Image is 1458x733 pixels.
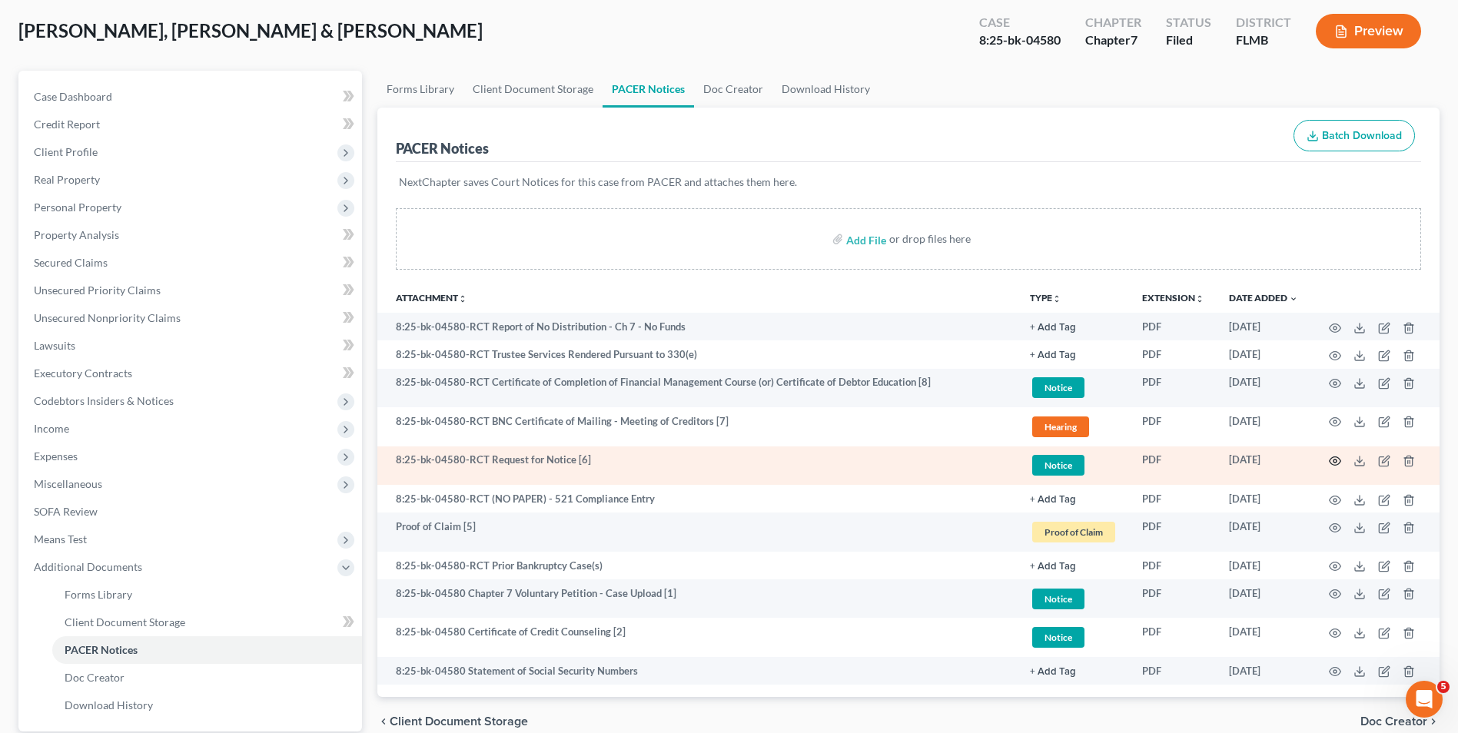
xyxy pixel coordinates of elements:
[377,552,1018,579] td: 8:25-bk-04580-RCT Prior Bankruptcy Case(s)
[1030,453,1118,478] a: Notice
[1030,559,1118,573] a: + Add Tag
[34,228,119,241] span: Property Analysis
[1195,294,1204,303] i: unfold_more
[390,715,528,728] span: Client Document Storage
[1322,129,1402,142] span: Batch Download
[377,446,1018,486] td: 8:25-bk-04580-RCT Request for Notice [6]
[1030,586,1118,612] a: Notice
[34,284,161,297] span: Unsecured Priority Claims
[399,174,1418,190] p: NextChapter saves Court Notices for this case from PACER and attaches them here.
[1030,375,1118,400] a: Notice
[377,485,1018,512] td: 8:25-bk-04580-RCT (NO PAPER) - 521 Compliance Entry
[1032,589,1084,609] span: Notice
[1427,715,1440,728] i: chevron_right
[34,394,174,407] span: Codebtors Insiders & Notices
[34,173,100,186] span: Real Property
[1130,512,1217,552] td: PDF
[34,477,102,490] span: Miscellaneous
[1030,323,1076,333] button: + Add Tag
[396,292,467,303] a: Attachmentunfold_more
[1030,562,1076,572] button: + Add Tag
[979,14,1061,32] div: Case
[65,588,132,601] span: Forms Library
[1030,350,1076,360] button: + Add Tag
[1032,522,1115,542] span: Proof of Claim
[34,532,87,546] span: Means Test
[1130,579,1217,619] td: PDF
[1217,407,1310,446] td: [DATE]
[22,332,362,360] a: Lawsuits
[1032,416,1089,437] span: Hearing
[979,32,1061,49] div: 8:25-bk-04580
[1217,657,1310,685] td: [DATE]
[377,313,1018,340] td: 8:25-bk-04580-RCT Report of No Distribution - Ch 7 - No Funds
[22,498,362,526] a: SOFA Review
[52,692,362,719] a: Download History
[377,715,390,728] i: chevron_left
[1217,579,1310,619] td: [DATE]
[1437,681,1450,693] span: 5
[772,71,879,108] a: Download History
[1030,667,1076,677] button: + Add Tag
[889,231,971,247] div: or drop files here
[52,664,362,692] a: Doc Creator
[1217,446,1310,486] td: [DATE]
[34,201,121,214] span: Personal Property
[34,256,108,269] span: Secured Claims
[1130,446,1217,486] td: PDF
[34,118,100,131] span: Credit Report
[65,698,153,711] span: Download History
[377,407,1018,446] td: 8:25-bk-04580-RCT BNC Certificate of Mailing - Meeting of Creditors [7]
[1166,14,1211,32] div: Status
[1030,664,1118,678] a: + Add Tag
[377,340,1018,368] td: 8:25-bk-04580-RCT Trustee Services Rendered Pursuant to 330(e)
[65,615,185,629] span: Client Document Storage
[1085,32,1141,49] div: Chapter
[1217,512,1310,552] td: [DATE]
[34,505,98,518] span: SOFA Review
[1217,618,1310,657] td: [DATE]
[463,71,603,108] a: Client Document Storage
[34,422,69,435] span: Income
[1130,407,1217,446] td: PDF
[34,90,112,103] span: Case Dashboard
[22,111,362,138] a: Credit Report
[458,294,467,303] i: unfold_more
[52,581,362,609] a: Forms Library
[1316,14,1421,48] button: Preview
[1030,414,1118,439] a: Hearing
[1030,519,1118,545] a: Proof of Claim
[1217,340,1310,368] td: [DATE]
[1130,618,1217,657] td: PDF
[1130,485,1217,512] td: PDF
[1032,627,1084,648] span: Notice
[1142,292,1204,303] a: Extensionunfold_more
[1236,32,1291,49] div: FLMB
[34,366,132,380] span: Executory Contracts
[1166,32,1211,49] div: Filed
[1236,14,1291,32] div: District
[377,512,1018,552] td: Proof of Claim [5]
[1360,715,1427,728] span: Doc Creator
[1130,340,1217,368] td: PDF
[1032,455,1084,476] span: Notice
[22,304,362,332] a: Unsecured Nonpriority Claims
[377,369,1018,408] td: 8:25-bk-04580-RCT Certificate of Completion of Financial Management Course (or) Certificate of De...
[22,360,362,387] a: Executory Contracts
[22,249,362,277] a: Secured Claims
[34,449,78,463] span: Expenses
[1217,369,1310,408] td: [DATE]
[1030,625,1118,650] a: Notice
[1030,294,1061,303] button: TYPEunfold_more
[1130,369,1217,408] td: PDF
[1406,681,1443,718] iframe: Intercom live chat
[1229,292,1298,303] a: Date Added expand_more
[1030,347,1118,362] a: + Add Tag
[1131,32,1138,47] span: 7
[377,71,463,108] a: Forms Library
[377,618,1018,657] td: 8:25-bk-04580 Certificate of Credit Counseling [2]
[377,715,528,728] button: chevron_left Client Document Storage
[396,139,489,158] div: PACER Notices
[22,221,362,249] a: Property Analysis
[1085,14,1141,32] div: Chapter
